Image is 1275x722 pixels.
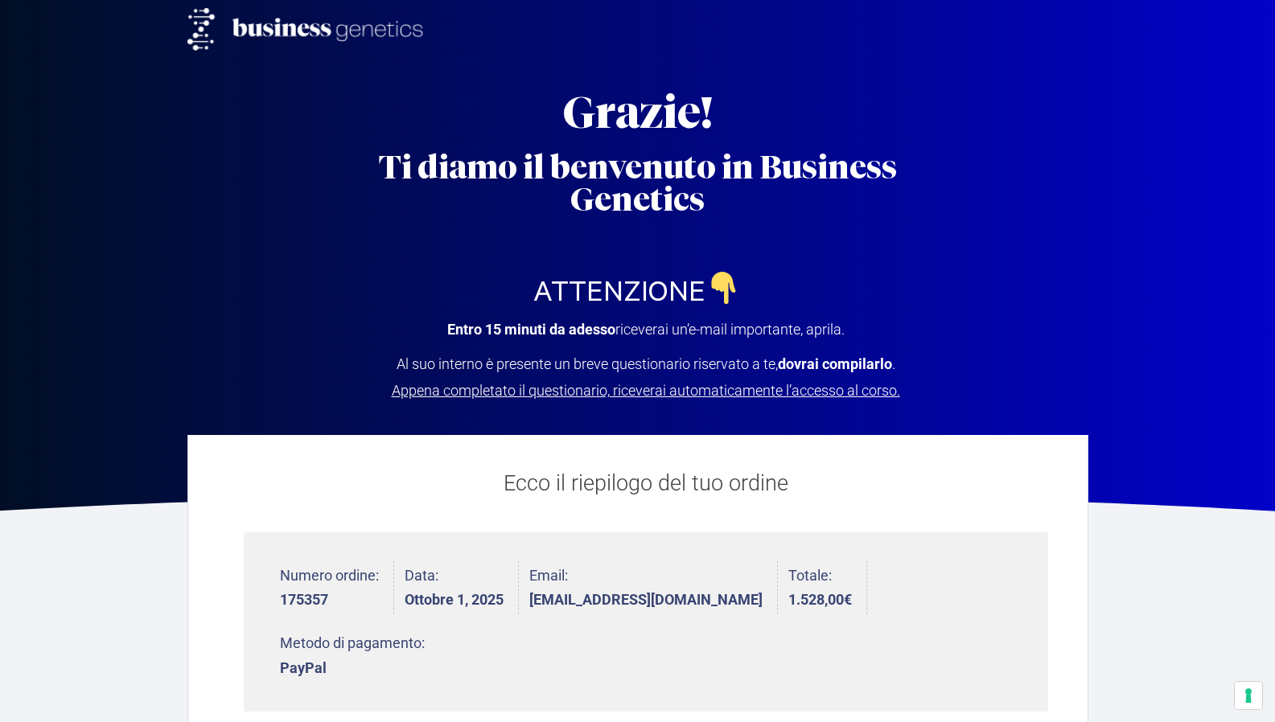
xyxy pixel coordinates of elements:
[405,593,504,607] strong: Ottobre 1, 2025
[280,561,394,615] li: Numero ordine:
[280,629,425,683] li: Metodo di pagamento:
[244,467,1048,500] p: Ecco il riepilogo del tuo ordine
[280,593,379,607] strong: 175357
[348,151,927,215] h2: Ti diamo il benvenuto in Business Genetics
[788,591,852,608] bdi: 1.528,00
[13,659,61,708] iframe: Customerly Messenger Launcher
[389,323,903,336] p: riceverai un’e-mail importante, aprila.
[280,661,425,675] strong: PayPal
[389,358,903,397] p: Al suo interno è presente un breve questionario riservato a te, .
[405,561,519,615] li: Data:
[1235,682,1262,709] button: Le tue preferenze relative al consenso per le tecnologie di tracciamento
[844,591,852,608] span: €
[778,355,892,372] strong: dovrai compilarlo
[529,561,778,615] li: Email:
[529,593,763,607] strong: [EMAIL_ADDRESS][DOMAIN_NAME]
[447,321,615,338] strong: Entro 15 minuti da adesso
[348,272,927,309] h2: ATTENZIONE
[788,561,867,615] li: Totale:
[392,382,900,399] span: Appena completato il questionario, riceverai automaticamente l’accesso al corso.
[708,272,740,304] img: 👇
[348,91,927,135] h2: Grazie!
